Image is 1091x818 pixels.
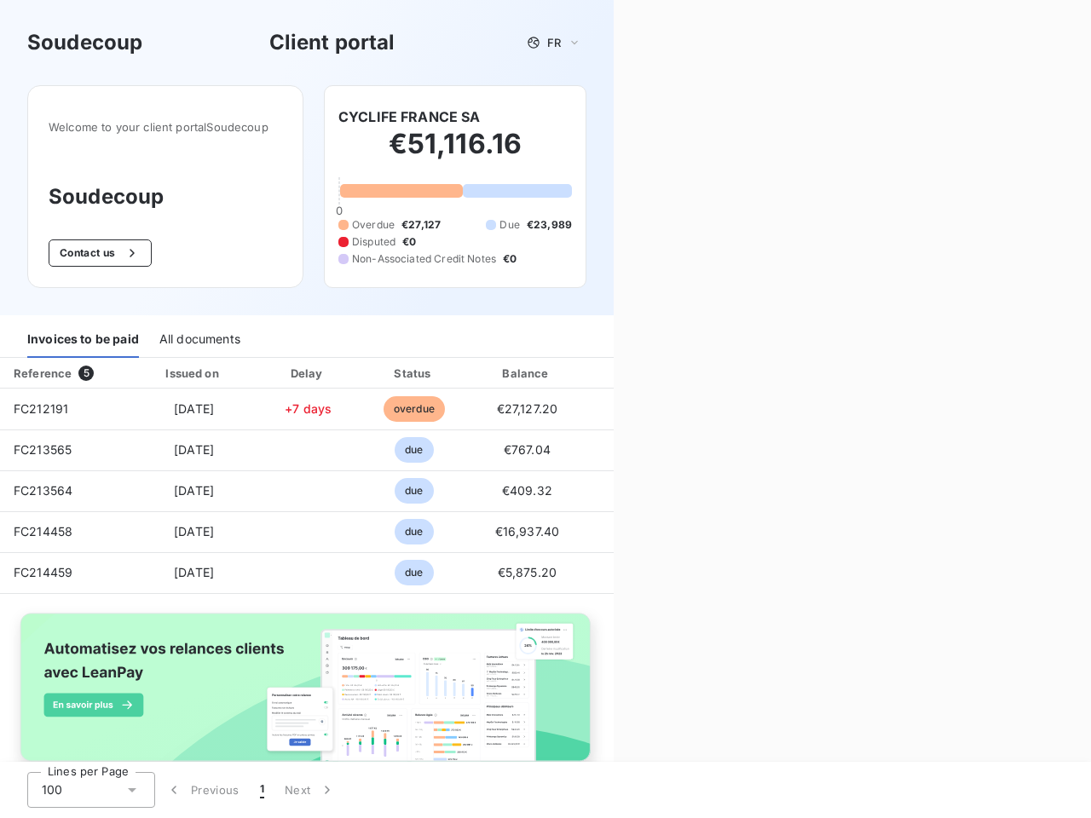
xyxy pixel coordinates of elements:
div: Delay [260,365,357,382]
button: Previous [155,772,250,808]
button: 1 [250,772,274,808]
div: Reference [14,366,72,380]
span: €409.32 [502,483,552,498]
span: Welcome to your client portal Soudecoup [49,120,282,134]
span: [DATE] [174,483,214,498]
span: FC214459 [14,565,72,579]
span: €23,989 [527,217,572,233]
span: FR [547,36,561,49]
span: 1 [260,781,264,798]
span: [DATE] [174,442,214,457]
span: €27,127.20 [497,401,558,416]
span: €767.04 [504,442,551,457]
button: Next [274,772,346,808]
h2: €51,116.16 [338,127,572,178]
img: banner [7,604,607,786]
span: due [395,560,433,585]
span: [DATE] [174,565,214,579]
h3: Soudecoup [27,27,142,58]
span: €0 [402,234,416,250]
span: Disputed [352,234,395,250]
div: Status [363,365,465,382]
h3: Soudecoup [49,181,282,212]
span: 5 [78,366,94,381]
span: FC212191 [14,401,68,416]
button: Contact us [49,239,152,267]
span: due [395,437,433,463]
span: €5,875.20 [498,565,557,579]
span: FC213564 [14,483,72,498]
span: FC214458 [14,524,72,539]
div: Invoices to be paid [27,322,139,358]
h3: Client portal [269,27,395,58]
span: due [395,519,433,544]
div: PDF [589,365,675,382]
span: Non-Associated Credit Notes [352,251,496,267]
span: due [395,478,433,504]
span: [DATE] [174,401,214,416]
span: €27,127 [401,217,441,233]
span: +7 days [285,401,332,416]
div: All documents [159,322,240,358]
span: 0 [336,204,343,217]
span: €0 [503,251,517,267]
h6: CYCLIFE FRANCE SA [338,107,481,127]
span: Overdue [352,217,395,233]
span: overdue [384,396,445,422]
span: Due [499,217,519,233]
span: 100 [42,781,62,798]
div: Balance [471,365,582,382]
span: €16,937.40 [495,524,560,539]
span: [DATE] [174,524,214,539]
span: FC213565 [14,442,72,457]
div: Issued on [135,365,252,382]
